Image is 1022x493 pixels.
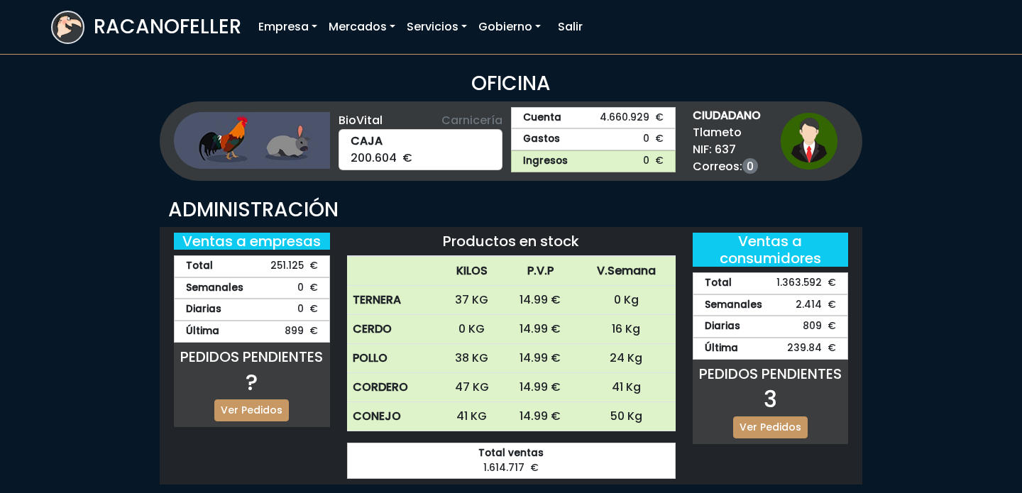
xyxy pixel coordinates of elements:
strong: Total [705,276,732,291]
th: P.V.P [504,257,578,286]
a: Servicios [401,13,473,41]
td: 16 Kg [577,315,676,344]
div: 809 € [693,316,849,338]
th: CERDO [347,315,440,344]
div: 0 € [174,299,330,321]
a: RACANOFELLER [51,7,241,48]
div: 251.125 € [174,255,330,277]
h3: ADMINISTRACIÓN [168,198,854,222]
a: Gastos0 € [511,128,676,150]
div: 2.414 € [693,294,849,316]
span: Carnicería [441,112,502,129]
h5: Ventas a consumidores [693,233,849,267]
a: Salir [552,13,588,41]
td: 14.99 € [504,315,578,344]
img: ciudadano1.png [781,113,837,170]
td: 14.99 € [504,402,578,431]
strong: Total [186,259,213,274]
h5: Productos en stock [347,233,676,250]
div: 899 € [174,321,330,343]
th: KILOS [440,257,504,286]
td: 14.99 € [504,286,578,315]
span: 3 [764,383,777,415]
strong: CIUDADANO [693,107,761,124]
strong: Semanales [705,298,762,313]
h5: Ventas a empresas [174,233,330,250]
strong: Última [705,341,738,356]
a: Empresa [253,13,323,41]
strong: Diarias [186,302,221,317]
div: 200.604 € [339,129,503,170]
strong: Total ventas [359,446,664,461]
strong: Ingresos [523,154,568,169]
th: TERNERA [347,286,440,315]
img: logoracarojo.png [53,12,83,39]
strong: Semanales [186,281,243,296]
strong: Última [186,324,219,339]
td: 50 Kg [577,402,676,431]
a: Ver Pedidos [214,399,289,421]
span: Correos: [693,158,761,175]
span: Tlameto [693,124,761,141]
td: 41 Kg [577,373,676,402]
h5: PEDIDOS PENDIENTES [174,348,330,365]
img: ganaderia.png [174,112,330,169]
div: BioVital [339,112,503,129]
strong: Gastos [523,132,560,147]
th: POLLO [347,344,440,373]
a: Ingresos0 € [511,150,676,172]
td: 24 Kg [577,344,676,373]
td: 37 KG [440,286,504,315]
th: V.Semana [577,257,676,286]
a: Cuenta4.660.929 € [511,107,676,129]
td: 0 KG [440,315,504,344]
strong: CAJA [351,133,491,150]
span: NIF: 637 [693,141,761,158]
td: 41 KG [440,402,504,431]
div: 0 € [174,277,330,299]
a: Mercados [323,13,401,41]
strong: Diarias [705,319,740,334]
th: CONEJO [347,402,440,431]
a: 0 [742,158,758,174]
h3: OFICINA [51,72,971,96]
div: 1.363.592 € [693,272,849,294]
a: Gobierno [473,13,546,41]
td: 47 KG [440,373,504,402]
a: Ver Pedidos [733,416,808,438]
h3: RACANOFELLER [94,15,241,39]
td: 38 KG [440,344,504,373]
td: 14.99 € [504,373,578,402]
th: CORDERO [347,373,440,402]
td: 0 Kg [577,286,676,315]
td: 14.99 € [504,344,578,373]
div: 239.84 € [693,338,849,360]
strong: Cuenta [523,111,561,126]
h5: PEDIDOS PENDIENTES [693,365,849,382]
div: 1.614.717 € [347,443,676,479]
span: ? [246,366,258,398]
